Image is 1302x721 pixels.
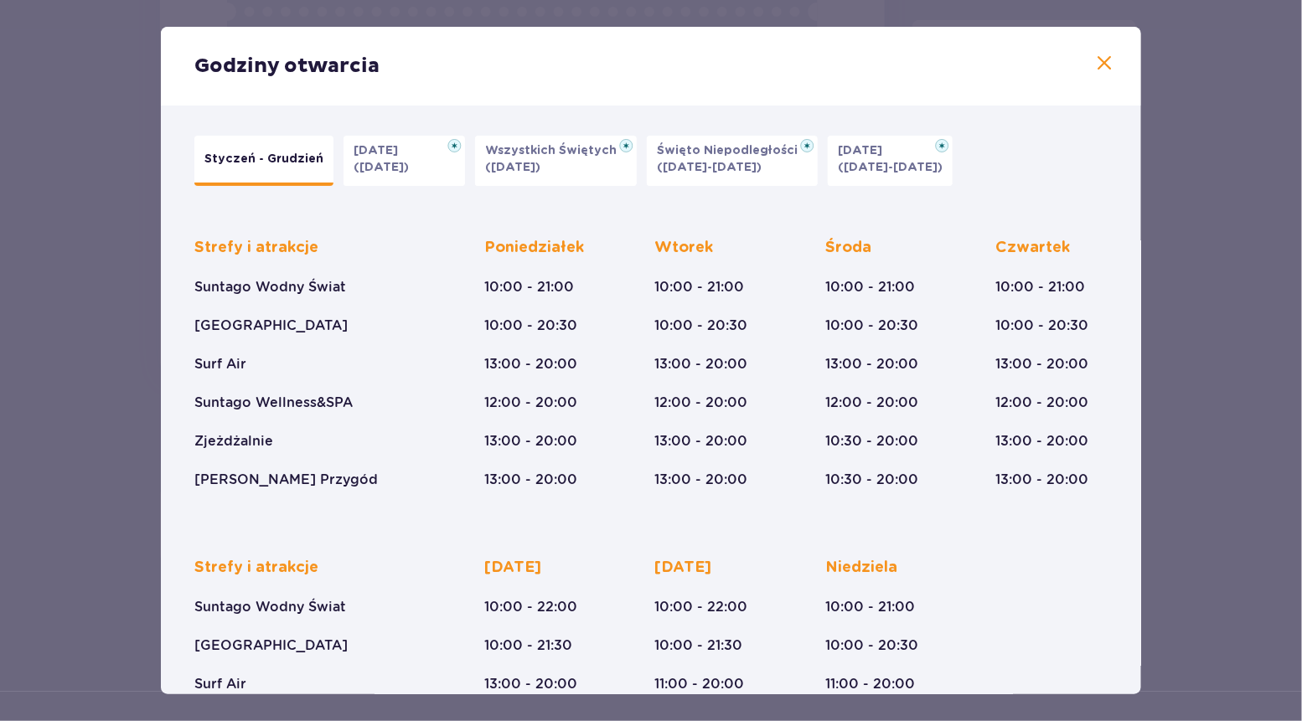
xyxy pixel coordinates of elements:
[484,278,574,296] p: 10:00 - 21:00
[657,142,808,159] p: Święto Niepodległości
[657,159,762,176] p: ([DATE]-[DATE])
[344,136,465,186] button: [DATE]([DATE])
[484,238,584,258] p: Poniedziałek
[194,278,346,296] p: Suntago Wodny Świat
[996,432,1089,451] p: 13:00 - 20:00
[655,675,745,693] p: 11:00 - 20:00
[655,317,748,335] p: 10:00 - 20:30
[996,471,1089,489] p: 13:00 - 20:00
[647,136,818,186] button: Święto Niepodległości([DATE]-[DATE])
[655,278,745,296] p: 10:00 - 21:00
[484,471,577,489] p: 13:00 - 20:00
[204,151,323,167] p: Styczeń - Grudzień
[828,136,953,186] button: [DATE]([DATE]-[DATE])
[484,355,577,373] p: 13:00 - 20:00
[655,558,712,578] p: [DATE]
[825,558,897,578] p: Niedziela
[484,317,577,335] p: 10:00 - 20:30
[996,394,1089,412] p: 12:00 - 20:00
[825,317,918,335] p: 10:00 - 20:30
[825,675,915,693] p: 11:00 - 20:00
[838,159,943,176] p: ([DATE]-[DATE])
[655,238,714,258] p: Wtorek
[996,355,1089,373] p: 13:00 - 20:00
[484,636,572,655] p: 10:00 - 21:30
[194,636,348,655] p: [GEOGRAPHIC_DATA]
[484,394,577,412] p: 12:00 - 20:00
[485,159,540,176] p: ([DATE])
[838,142,892,159] p: [DATE]
[194,558,318,578] p: Strefy i atrakcje
[485,142,627,159] p: Wszystkich Świętych
[194,675,246,693] p: Surf Air
[484,432,577,451] p: 13:00 - 20:00
[194,432,273,451] p: Zjeżdżalnie
[996,317,1089,335] p: 10:00 - 20:30
[194,317,348,335] p: [GEOGRAPHIC_DATA]
[194,136,333,186] button: Styczeń - Grudzień
[194,355,246,373] p: Surf Air
[655,471,748,489] p: 13:00 - 20:00
[484,675,577,693] p: 13:00 - 20:00
[194,598,346,616] p: Suntago Wodny Świat
[354,142,408,159] p: [DATE]
[484,558,541,578] p: [DATE]
[825,355,918,373] p: 13:00 - 20:00
[354,159,409,176] p: ([DATE])
[825,598,915,616] p: 10:00 - 21:00
[825,238,871,258] p: Środa
[194,394,353,412] p: Suntago Wellness&SPA
[655,636,743,655] p: 10:00 - 21:30
[194,54,380,79] p: Godziny otwarcia
[655,394,748,412] p: 12:00 - 20:00
[655,598,748,616] p: 10:00 - 22:00
[825,278,915,296] p: 10:00 - 21:00
[996,238,1071,258] p: Czwartek
[194,238,318,258] p: Strefy i atrakcje
[655,432,748,451] p: 13:00 - 20:00
[996,278,1086,296] p: 10:00 - 21:00
[825,394,918,412] p: 12:00 - 20:00
[825,432,918,451] p: 10:30 - 20:00
[825,471,918,489] p: 10:30 - 20:00
[475,136,637,186] button: Wszystkich Świętych([DATE])
[825,636,918,655] p: 10:00 - 20:30
[484,598,577,616] p: 10:00 - 22:00
[194,471,378,489] p: [PERSON_NAME] Przygód
[655,355,748,373] p: 13:00 - 20:00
